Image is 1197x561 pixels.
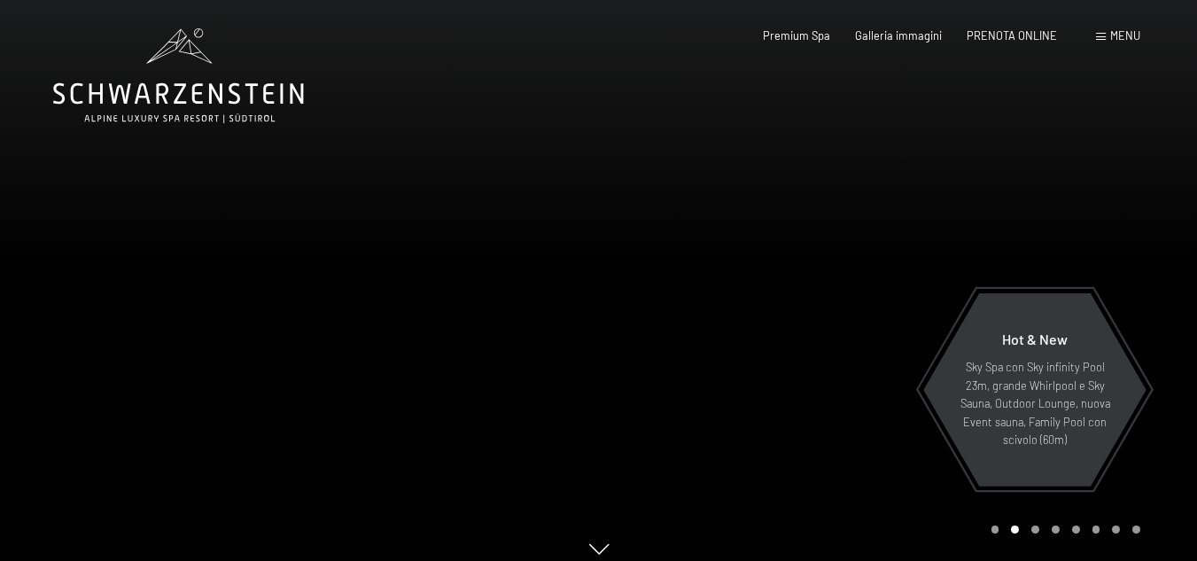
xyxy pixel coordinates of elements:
p: Sky Spa con Sky infinity Pool 23m, grande Whirlpool e Sky Sauna, Outdoor Lounge, nuova Event saun... [958,358,1112,448]
div: Carousel Page 7 [1112,526,1120,534]
a: PRENOTA ONLINE [967,28,1057,43]
div: Carousel Page 2 (Current Slide) [1011,526,1019,534]
a: Hot & New Sky Spa con Sky infinity Pool 23m, grande Whirlpool e Sky Sauna, Outdoor Lounge, nuova ... [922,292,1147,487]
div: Carousel Page 6 [1092,526,1100,534]
div: Carousel Pagination [985,526,1140,534]
a: Galleria immagini [855,28,942,43]
div: Carousel Page 4 [1052,526,1060,534]
a: Premium Spa [763,28,830,43]
div: Carousel Page 5 [1072,526,1080,534]
span: Hot & New [1002,331,1068,347]
div: Carousel Page 1 [991,526,999,534]
div: Carousel Page 8 [1132,526,1140,534]
span: Menu [1110,28,1140,43]
div: Carousel Page 3 [1031,526,1039,534]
